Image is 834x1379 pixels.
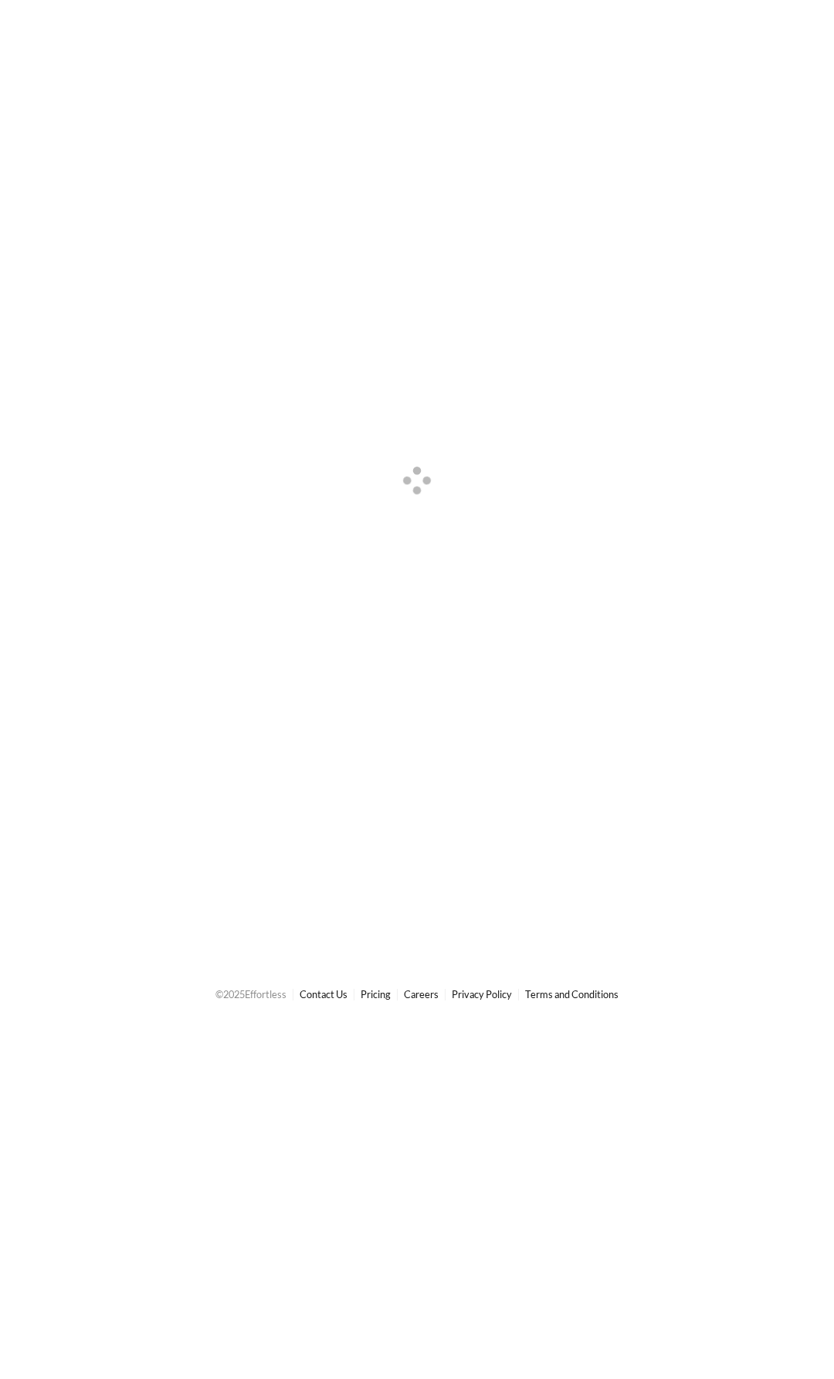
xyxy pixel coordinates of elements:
span: © 2025 Effortless [215,988,286,1000]
a: Careers [404,988,439,1000]
a: Contact Us [300,988,347,1000]
a: Privacy Policy [452,988,512,1000]
a: Terms and Conditions [525,988,619,1000]
a: Pricing [361,988,391,1000]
